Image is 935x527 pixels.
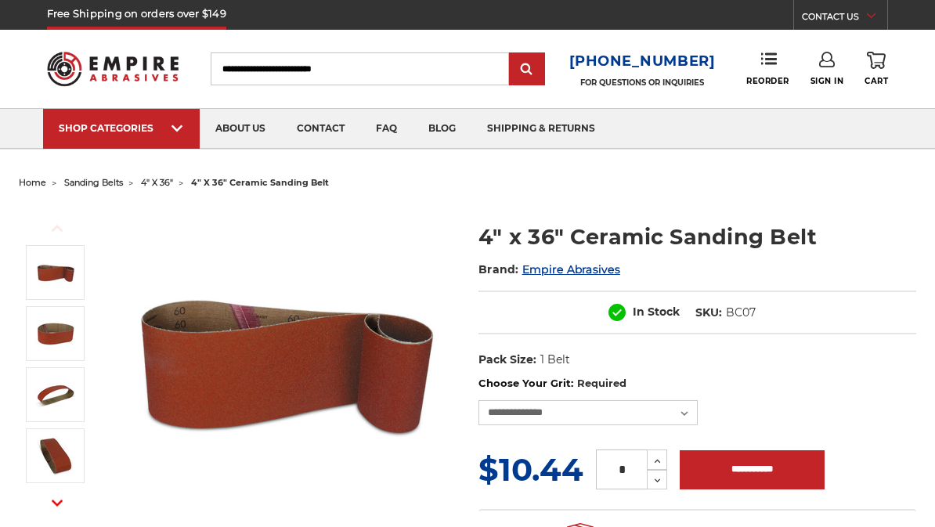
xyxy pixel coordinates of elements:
[746,76,789,86] span: Reorder
[511,54,543,85] input: Submit
[569,78,716,88] p: FOR QUESTIONS OR INQUIRIES
[478,376,916,392] label: Choose Your Grit:
[695,305,722,321] dt: SKU:
[47,43,179,95] img: Empire Abrasives
[746,52,789,85] a: Reorder
[36,253,75,292] img: 4" x 36" Ceramic Sanding Belt
[865,52,888,86] a: Cart
[360,109,413,149] a: faq
[478,352,536,368] dt: Pack Size:
[478,222,916,252] h1: 4" x 36" Ceramic Sanding Belt
[802,8,887,30] a: CONTACT US
[36,436,75,475] img: 4" x 36" Sanding Belt - Cer
[522,262,620,276] a: Empire Abrasives
[726,305,756,321] dd: BC07
[36,314,75,353] img: 4" x 36" Cer Sanding Belt
[64,177,123,188] a: sanding belts
[59,122,184,134] div: SHOP CATEGORIES
[19,177,46,188] a: home
[478,262,519,276] span: Brand:
[577,377,626,389] small: Required
[200,109,281,149] a: about us
[191,177,329,188] span: 4" x 36" ceramic sanding belt
[38,486,76,520] button: Next
[281,109,360,149] a: contact
[471,109,611,149] a: shipping & returns
[540,352,570,368] dd: 1 Belt
[141,177,173,188] a: 4" x 36"
[865,76,888,86] span: Cart
[36,375,75,414] img: 4" x 36" Sanding Belt - Ceramic
[130,205,443,518] img: 4" x 36" Ceramic Sanding Belt
[38,211,76,245] button: Previous
[569,50,716,73] a: [PHONE_NUMBER]
[633,305,680,319] span: In Stock
[478,450,583,489] span: $10.44
[810,76,844,86] span: Sign In
[413,109,471,149] a: blog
